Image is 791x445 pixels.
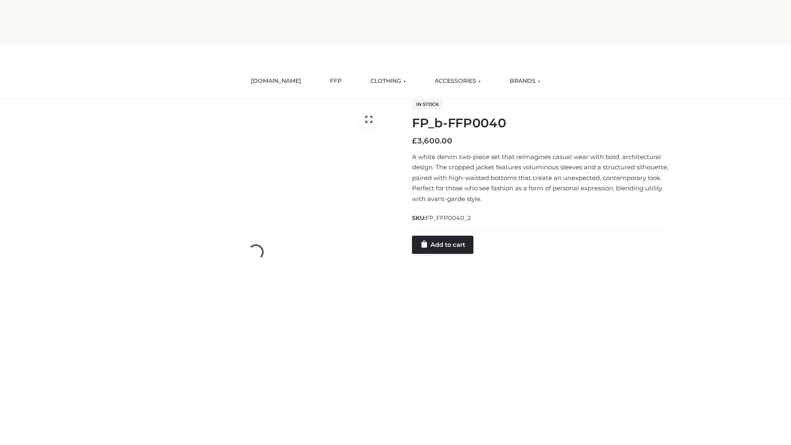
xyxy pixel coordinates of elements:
bdi: 3,600.00 [412,136,452,145]
a: ACCESSORIES [428,72,487,90]
a: FFP [324,72,348,90]
a: [DOMAIN_NAME] [245,72,307,90]
a: BRANDS [503,72,546,90]
a: CLOTHING [364,72,412,90]
span: In stock [412,99,443,109]
span: SKU: [412,213,472,223]
h1: FP_b-FFP0040 [412,116,669,131]
span: £ [412,136,417,145]
p: A white denim two-piece set that reimagines casual wear with bold, architectural design. The crop... [412,152,669,204]
a: Add to cart [412,236,473,254]
span: FP_FFP0040_2 [426,214,471,222]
